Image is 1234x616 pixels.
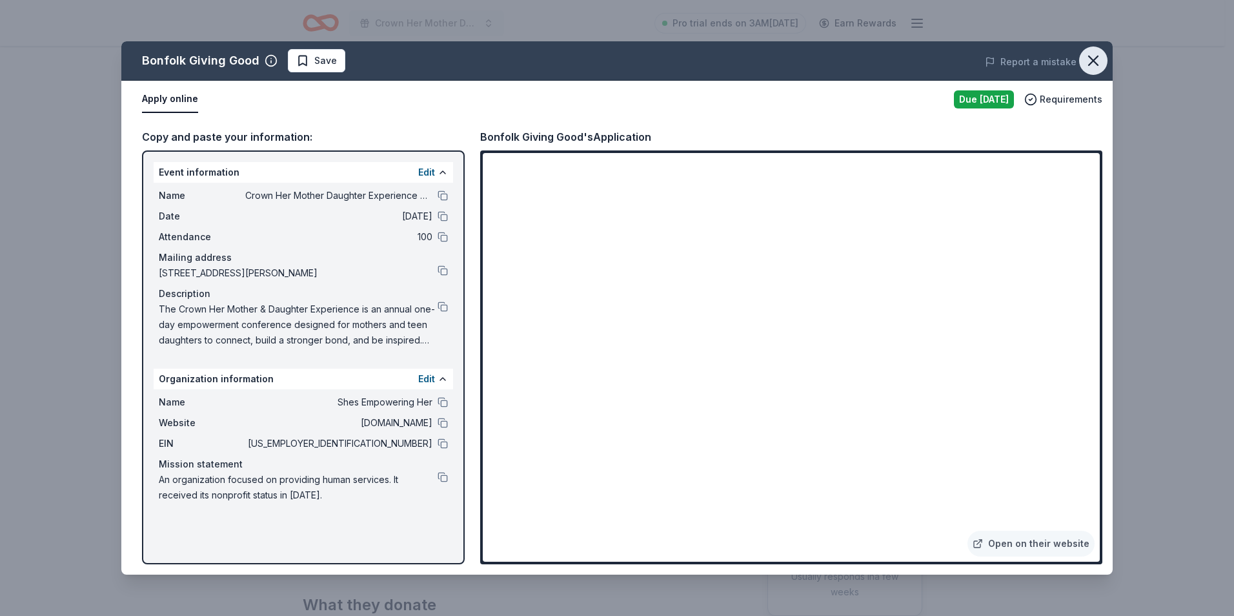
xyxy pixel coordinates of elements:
span: [US_EMPLOYER_IDENTIFICATION_NUMBER] [245,436,432,451]
div: Bonfolk Giving Good [142,50,259,71]
span: Attendance [159,229,245,245]
div: Bonfolk Giving Good's Application [480,128,651,145]
div: Mailing address [159,250,448,265]
div: Mission statement [159,457,448,472]
span: Crown Her Mother Daughter Experience Conference [245,188,432,203]
span: Website [159,415,245,431]
span: [STREET_ADDRESS][PERSON_NAME] [159,265,438,281]
div: Copy and paste your information: [142,128,465,145]
span: Date [159,209,245,224]
div: Event information [154,162,453,183]
button: Save [288,49,345,72]
span: Save [314,53,337,68]
span: Name [159,188,245,203]
div: Due [DATE] [954,90,1014,108]
button: Edit [418,165,435,180]
span: [DATE] [245,209,432,224]
button: Requirements [1024,92,1102,107]
span: Shes Empowering Her [245,395,432,410]
span: 100 [245,229,432,245]
button: Edit [418,371,435,387]
span: Requirements [1040,92,1102,107]
a: Open on their website [967,531,1095,557]
span: EIN [159,436,245,451]
div: Organization information [154,369,453,389]
div: Description [159,286,448,302]
button: Apply online [142,86,198,113]
span: An organization focused on providing human services. It received its nonprofit status in [DATE]. [159,472,438,503]
span: The Crown Her Mother & Daughter Experience is an annual one-day empowerment conference designed f... [159,302,438,348]
span: Name [159,395,245,410]
span: [DOMAIN_NAME] [245,415,432,431]
button: Report a mistake [985,54,1077,70]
